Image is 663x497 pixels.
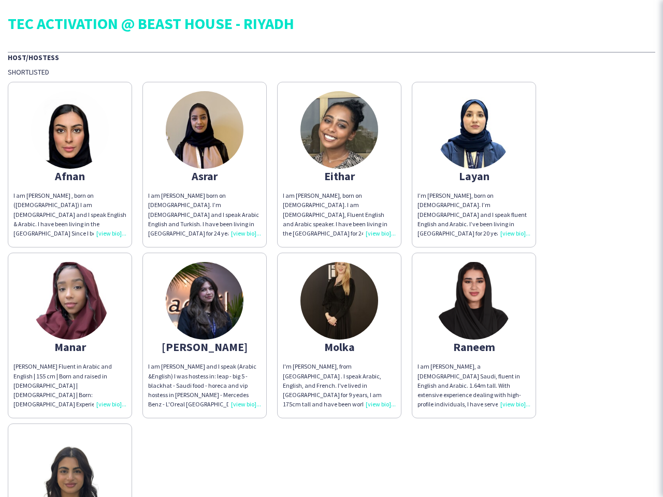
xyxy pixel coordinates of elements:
[417,362,530,409] div: I am [PERSON_NAME], a [DEMOGRAPHIC_DATA] Saudi, fluent in English and Arabic. 1.64m tall. With ex...
[283,171,396,181] div: Eithar
[417,191,530,238] div: I’m [PERSON_NAME], born on [DEMOGRAPHIC_DATA]. I’m [DEMOGRAPHIC_DATA] and I speak fluent English ...
[166,262,243,340] img: thumb-685bdcf788a39.png
[13,342,126,352] div: Manar
[283,362,396,409] div: I'm [PERSON_NAME], from [GEOGRAPHIC_DATA] . I speak Arabic, English, and French. I've lived in [G...
[166,91,243,169] img: thumb-680fe275690d2.jpeg
[8,67,655,77] div: Shortlisted
[8,52,655,62] div: Host/Hostess
[13,362,126,409] div: [PERSON_NAME] Fluent in Arabic and English | 155 cm | Born and raised in [DEMOGRAPHIC_DATA] | [DE...
[31,262,109,340] img: thumb-6801a6db3c6b5.jpeg
[31,91,109,169] img: thumb-672cc9d91a819.jpeg
[148,171,261,181] div: Asrar
[283,191,396,238] div: I am [PERSON_NAME], born on [DEMOGRAPHIC_DATA]. I am [DEMOGRAPHIC_DATA], Fluent English and Arabi...
[13,171,126,181] div: Afnan
[300,262,378,340] img: thumb-66fc3cc8af0b7.jpeg
[148,192,259,246] span: I am [PERSON_NAME] born on [DEMOGRAPHIC_DATA]. I’m [DEMOGRAPHIC_DATA] and I speak Arabic English ...
[417,342,530,352] div: Raneem
[13,191,126,238] div: I am [PERSON_NAME] , born on ([DEMOGRAPHIC_DATA]) I am [DEMOGRAPHIC_DATA] and I speak English & A...
[148,342,261,352] div: [PERSON_NAME]
[417,171,530,181] div: Layan
[435,262,513,340] img: thumb-66aff9e68615c.png
[300,91,378,169] img: thumb-6840c73a71c05.jpeg
[435,91,513,169] img: thumb-673463a414c78.jpeg
[148,362,261,409] div: I am [PERSON_NAME] and I speak (Arabic &English) I was hostess in: leap - big 5 - blackhat - Saud...
[8,16,655,31] div: TEC ACTIVATION @ BEAST HOUSE - RIYADH
[283,342,396,352] div: Molka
